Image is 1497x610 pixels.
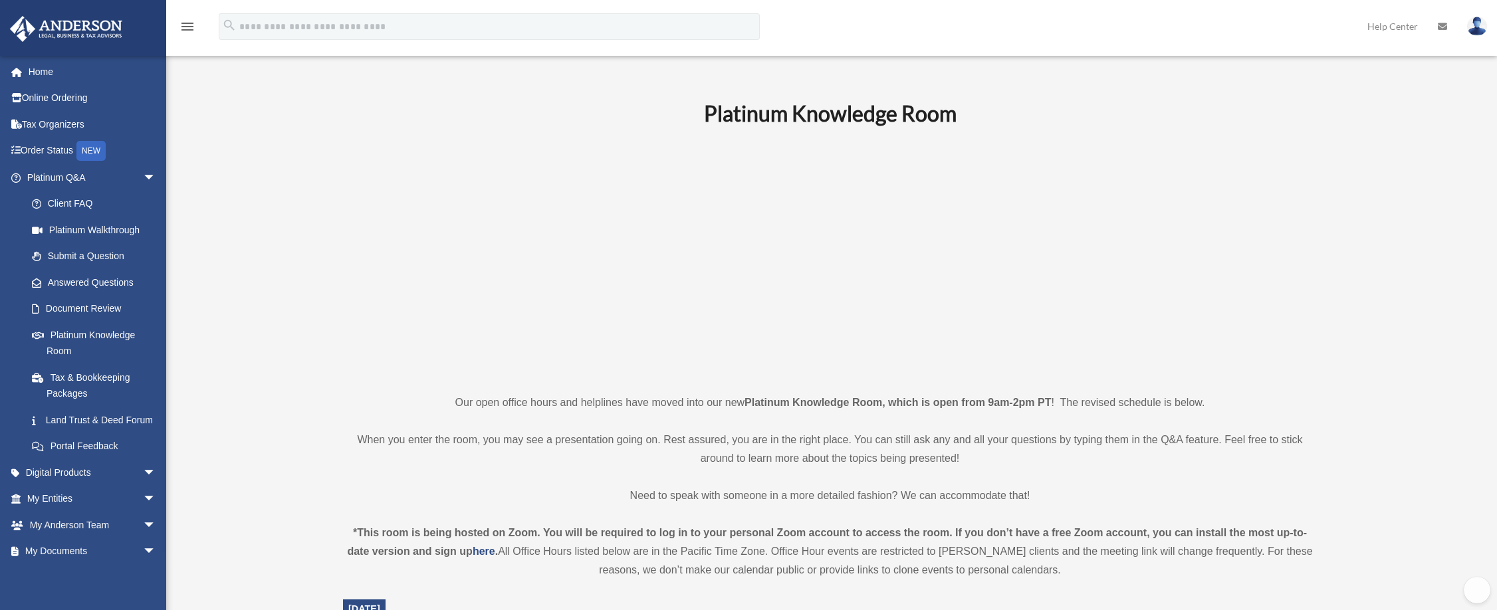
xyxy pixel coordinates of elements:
a: My Anderson Teamarrow_drop_down [9,512,176,538]
img: User Pic [1467,17,1487,36]
b: Platinum Knowledge Room [704,100,957,126]
span: arrow_drop_down [143,564,170,591]
strong: Platinum Knowledge Room, which is open from 9am-2pm PT [745,397,1051,408]
a: Tax & Bookkeeping Packages [19,364,176,407]
p: When you enter the room, you may see a presentation going on. Rest assured, you are in the right ... [343,431,1317,468]
a: Digital Productsarrow_drop_down [9,459,176,486]
strong: . [495,546,498,557]
a: My Entitiesarrow_drop_down [9,486,176,512]
a: Document Review [19,296,176,322]
span: arrow_drop_down [143,486,170,513]
a: Platinum Q&Aarrow_drop_down [9,164,176,191]
a: here [473,546,495,557]
span: arrow_drop_down [143,164,170,191]
span: arrow_drop_down [143,512,170,539]
div: All Office Hours listed below are in the Pacific Time Zone. Office Hour events are restricted to ... [343,524,1317,579]
img: Anderson Advisors Platinum Portal [6,16,126,42]
a: Platinum Knowledge Room [19,322,170,364]
i: menu [179,19,195,35]
a: Online Ordering [9,85,176,112]
p: Our open office hours and helplines have moved into our new ! The revised schedule is below. [343,393,1317,412]
a: Client FAQ [19,191,176,217]
span: arrow_drop_down [143,538,170,565]
a: My Documentsarrow_drop_down [9,538,176,565]
a: Submit a Question [19,243,176,270]
a: Online Learningarrow_drop_down [9,564,176,591]
p: Need to speak with someone in a more detailed fashion? We can accommodate that! [343,486,1317,505]
div: NEW [76,141,106,161]
a: Platinum Walkthrough [19,217,176,243]
a: Home [9,58,176,85]
a: Tax Organizers [9,111,176,138]
span: arrow_drop_down [143,459,170,486]
a: Answered Questions [19,269,176,296]
a: Land Trust & Deed Forum [19,407,176,433]
a: menu [179,23,195,35]
a: Order StatusNEW [9,138,176,165]
i: search [222,18,237,33]
strong: *This room is being hosted on Zoom. You will be required to log in to your personal Zoom account ... [347,527,1307,557]
a: Portal Feedback [19,433,176,460]
iframe: 231110_Toby_KnowledgeRoom [631,144,1030,369]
